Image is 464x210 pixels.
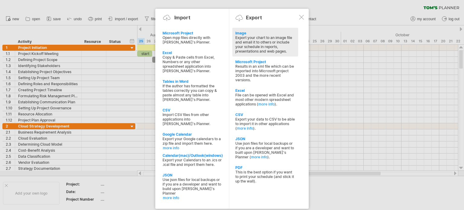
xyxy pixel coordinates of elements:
[163,55,222,73] div: Copy & Paste cells from Excel, Numbers or any other spreadsheet application into [PERSON_NAME]'s ...
[235,141,295,159] div: Use json files for local backups or if you are a developer and want to built upon [PERSON_NAME]'s...
[163,146,223,150] a: more info
[235,60,295,64] div: Microsoft Project
[163,84,222,102] div: If the author has formatted the tables correctly you can copy & paste almost any table into [PERS...
[258,102,275,106] a: more info
[237,126,253,131] a: more info
[251,155,267,159] a: more info
[235,112,295,117] div: CSV
[235,117,295,131] div: Export your data to CSV to be able to import it in other applications ( ).
[163,195,223,200] a: more info
[246,15,262,21] div: Export
[174,15,190,21] div: Import
[235,137,295,141] div: JSON
[235,93,295,106] div: File can be opened with Excel and most other modern spreadsheet applications ( ).
[235,165,295,170] div: PDF
[235,64,295,82] div: Results in an xml file which can be imported into Microsoft project 2003 and the more recent vers...
[163,50,222,55] div: Excel
[235,31,295,35] div: Image
[235,170,295,183] div: This is the best option if you want to print your schedule (and stick it up the wall).
[163,79,222,84] div: Tables in Word
[235,35,295,53] div: Export your chart to an image file and email it to others or include your schedule in reports, pr...
[235,88,295,93] div: Excel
